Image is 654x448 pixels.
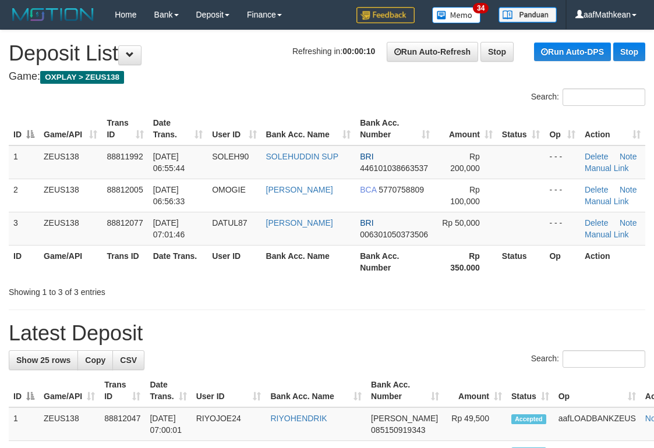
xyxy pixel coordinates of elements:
img: panduan.png [499,7,557,23]
span: 88812077 [107,218,143,227]
span: [DATE] 06:55:44 [153,152,185,173]
h4: Game: [9,71,645,83]
td: ZEUS138 [39,407,100,441]
span: Refreshing in: [292,47,375,56]
strong: 00:00:10 [342,47,375,56]
span: 34 [473,3,489,13]
td: 2 [9,179,39,212]
th: User ID [207,245,261,278]
a: Manual Link [585,163,629,173]
th: Op: activate to sort column ascending [545,112,580,145]
span: 88812005 [107,185,143,194]
span: CSV [120,355,137,365]
span: 88811992 [107,152,143,161]
a: Delete [585,185,608,194]
th: Amount: activate to sort column ascending [434,112,497,145]
a: Show 25 rows [9,350,78,370]
a: SOLEHUDDIN SUP [266,152,338,161]
th: Bank Acc. Name: activate to sort column ascending [266,374,366,407]
th: Action: activate to sort column ascending [580,112,645,145]
img: Feedback.jpg [356,7,415,23]
th: Game/API: activate to sort column ascending [39,112,102,145]
td: 1 [9,145,39,179]
th: Bank Acc. Number [355,245,434,278]
span: Copy 006301050373506 to clipboard [360,230,428,239]
th: Date Trans.: activate to sort column ascending [145,374,191,407]
h1: Deposit List [9,42,645,65]
th: Game/API: activate to sort column ascending [39,374,100,407]
td: ZEUS138 [39,179,102,212]
span: [DATE] 07:01:46 [153,218,185,239]
th: Action [580,245,645,278]
td: aafLOADBANKZEUS [554,407,641,441]
th: User ID: activate to sort column ascending [192,374,266,407]
th: Op: activate to sort column ascending [554,374,641,407]
span: Rp 200,000 [450,152,480,173]
th: Date Trans.: activate to sort column ascending [149,112,208,145]
td: ZEUS138 [39,145,102,179]
td: 1 [9,407,39,441]
input: Search: [563,88,645,106]
th: ID: activate to sort column descending [9,112,39,145]
span: Copy [85,355,105,365]
img: Button%20Memo.svg [432,7,481,23]
a: [PERSON_NAME] [266,218,333,227]
th: Trans ID: activate to sort column ascending [102,112,148,145]
td: 88812047 [100,407,145,441]
a: RIYOHENDRIK [270,414,327,423]
th: Trans ID [102,245,148,278]
th: Bank Acc. Name [261,245,356,278]
input: Search: [563,350,645,368]
td: Rp 49,500 [444,407,507,441]
label: Search: [531,88,645,106]
a: Manual Link [585,230,629,239]
th: ID [9,245,39,278]
span: [DATE] 06:56:33 [153,185,185,206]
th: Amount: activate to sort column ascending [444,374,507,407]
td: - - - [545,179,580,212]
span: BCA [360,185,376,194]
div: Showing 1 to 3 of 3 entries [9,282,264,298]
span: OMOGIE [212,185,246,194]
th: Bank Acc. Name: activate to sort column ascending [261,112,356,145]
a: Delete [585,152,608,161]
th: Op [545,245,580,278]
span: Copy 085150919343 to clipboard [371,425,425,435]
span: SOLEH90 [212,152,249,161]
a: Delete [585,218,608,227]
th: Bank Acc. Number: activate to sort column ascending [366,374,444,407]
span: DATUL87 [212,218,247,227]
th: Status: activate to sort column ascending [507,374,554,407]
span: Show 25 rows [16,355,70,365]
td: 3 [9,212,39,245]
a: CSV [112,350,144,370]
span: Copy 446101038663537 to clipboard [360,163,428,173]
a: Note [620,185,637,194]
th: Status: activate to sort column ascending [497,112,545,145]
a: Run Auto-Refresh [387,42,478,62]
span: [PERSON_NAME] [371,414,438,423]
span: BRI [360,152,373,161]
th: Game/API [39,245,102,278]
a: Note [620,218,637,227]
span: Rp 100,000 [450,185,480,206]
a: Stop [613,42,645,61]
span: BRI [360,218,373,227]
span: OXPLAY > ZEUS138 [40,71,124,84]
th: ID: activate to sort column descending [9,374,39,407]
th: Bank Acc. Number: activate to sort column ascending [355,112,434,145]
th: Rp 350.000 [434,245,497,278]
a: Copy [77,350,113,370]
th: Date Trans. [149,245,208,278]
td: RIYOJOE24 [192,407,266,441]
label: Search: [531,350,645,368]
th: User ID: activate to sort column ascending [207,112,261,145]
span: Rp 50,000 [442,218,480,227]
img: MOTION_logo.png [9,6,97,23]
td: [DATE] 07:00:01 [145,407,191,441]
th: Status [497,245,545,278]
td: - - - [545,145,580,179]
span: Accepted [511,414,546,424]
th: Trans ID: activate to sort column ascending [100,374,145,407]
h1: Latest Deposit [9,322,645,345]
